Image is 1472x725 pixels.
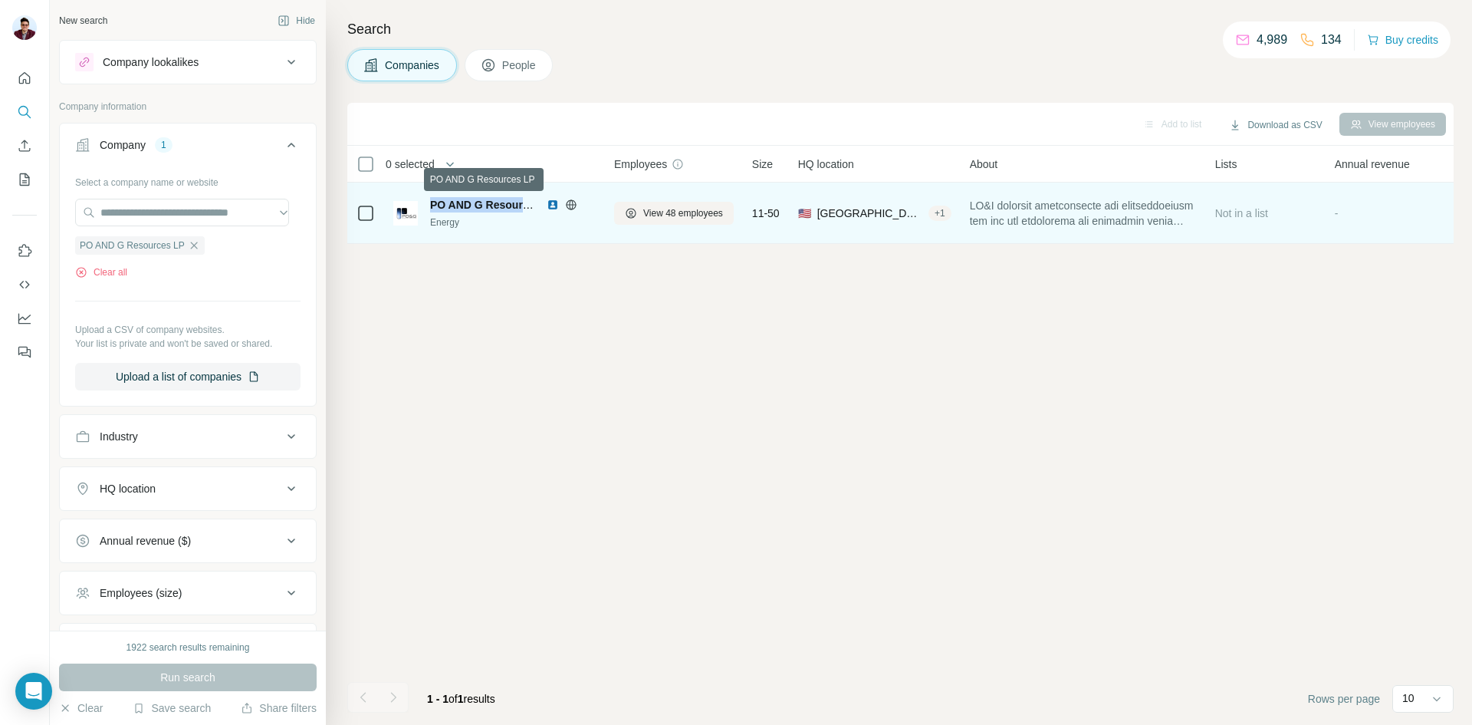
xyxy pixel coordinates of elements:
[798,157,854,172] span: HQ location
[1257,31,1287,49] p: 4,989
[100,585,182,601] div: Employees (size)
[1215,207,1268,219] span: Not in a list
[12,64,37,92] button: Quick start
[458,693,464,705] span: 1
[12,132,37,160] button: Enrich CSV
[75,337,301,351] p: Your list is private and won't be saved or shared.
[60,627,316,664] button: Technologies
[103,54,199,70] div: Company lookalikes
[100,481,156,496] div: HQ location
[12,98,37,126] button: Search
[752,157,773,172] span: Size
[347,18,1454,40] h4: Search
[1215,157,1237,172] span: Lists
[75,170,301,189] div: Select a company name or website
[59,14,107,28] div: New search
[752,206,780,221] span: 11-50
[80,239,185,252] span: PO AND G Resources LP
[241,700,317,716] button: Share filters
[928,206,951,220] div: + 1
[1335,207,1339,219] span: -
[1218,114,1332,137] button: Download as CSV
[100,137,146,153] div: Company
[449,693,458,705] span: of
[75,323,301,337] p: Upload a CSV of company websites.
[59,100,317,114] p: Company information
[60,575,316,611] button: Employees (size)
[12,15,37,40] img: Avatar
[970,198,1197,229] span: LO&I dolorsit ametconsecte adi elitseddoeiusm tem inc utl etdolorema ali enimadmin venia quisn ex...
[100,429,138,444] div: Industry
[614,157,667,172] span: Employees
[127,641,250,654] div: 1922 search results remaining
[12,237,37,265] button: Use Surfe on LinkedIn
[386,157,435,172] span: 0 selected
[12,338,37,366] button: Feedback
[817,206,922,221] span: [GEOGRAPHIC_DATA]
[12,271,37,298] button: Use Surfe API
[12,305,37,332] button: Dashboard
[1402,690,1414,706] p: 10
[155,138,172,152] div: 1
[100,533,191,549] div: Annual revenue ($)
[1308,691,1380,707] span: Rows per page
[60,470,316,507] button: HQ location
[12,166,37,193] button: My lists
[60,418,316,455] button: Industry
[970,157,998,172] span: About
[427,693,449,705] span: 1 - 1
[385,58,441,73] span: Companies
[60,44,316,81] button: Company lookalikes
[614,202,734,225] button: View 48 employees
[60,522,316,559] button: Annual revenue ($)
[75,265,127,279] button: Clear all
[267,9,326,32] button: Hide
[547,199,559,211] img: LinkedIn logo
[59,700,103,716] button: Clear
[1367,29,1438,51] button: Buy credits
[502,58,537,73] span: People
[798,206,811,221] span: 🇺🇸
[1321,31,1342,49] p: 134
[60,127,316,170] button: Company1
[430,199,557,211] span: PO AND G Resources LP
[643,206,723,220] span: View 48 employees
[75,363,301,391] button: Upload a list of companies
[427,693,495,705] span: results
[15,673,52,710] div: Open Intercom Messenger
[393,201,418,226] img: Logo of PO AND G Resources LP
[1335,157,1410,172] span: Annual revenue
[133,700,211,716] button: Save search
[430,216,596,229] div: Energy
